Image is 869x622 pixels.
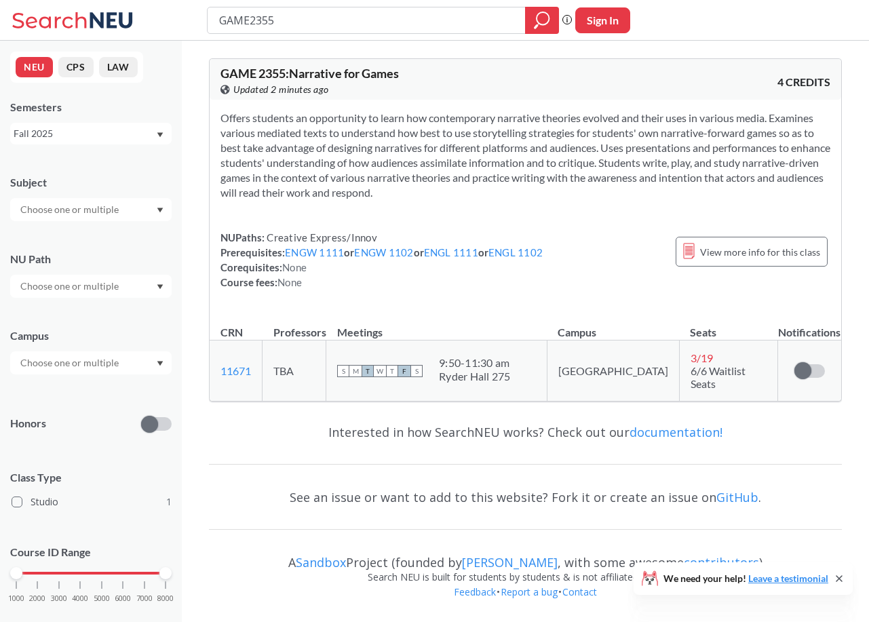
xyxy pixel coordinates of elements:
[14,126,155,141] div: Fall 2025
[157,132,163,138] svg: Dropdown arrow
[10,100,172,115] div: Semesters
[562,585,598,598] a: Contact
[209,478,842,517] div: See an issue or want to add to this website? Fork it or create an issue on .
[166,494,172,509] span: 1
[462,554,558,570] a: [PERSON_NAME]
[691,351,713,364] span: 3 / 19
[10,470,172,485] span: Class Type
[157,361,163,366] svg: Dropdown arrow
[777,75,830,90] span: 4 CREDITS
[500,585,558,598] a: Report a bug
[220,325,243,340] div: CRN
[700,244,820,260] span: View more info for this class
[386,365,398,377] span: T
[326,311,547,341] th: Meetings
[209,585,842,620] div: • •
[362,365,374,377] span: T
[233,82,329,97] span: Updated 2 minutes ago
[534,11,550,30] svg: magnifying glass
[10,416,46,431] p: Honors
[14,201,128,218] input: Choose one or multiple
[263,341,326,402] td: TBA
[12,493,172,511] label: Studio
[716,489,758,505] a: GitHub
[488,246,543,258] a: ENGL 1102
[10,123,172,144] div: Fall 2025Dropdown arrow
[748,572,828,584] a: Leave a testimonial
[157,595,174,602] span: 8000
[209,543,842,570] div: A Project (founded by , with some awesome )
[14,355,128,371] input: Choose one or multiple
[263,311,326,341] th: Professors
[157,208,163,213] svg: Dropdown arrow
[337,365,349,377] span: S
[354,246,413,258] a: ENGW 1102
[575,7,630,33] button: Sign In
[29,595,45,602] span: 2000
[691,364,746,390] span: 6/6 Waitlist Seats
[10,252,172,267] div: NU Path
[424,246,478,258] a: ENGL 1111
[439,356,511,370] div: 9:50 - 11:30 am
[398,365,410,377] span: F
[547,341,679,402] td: [GEOGRAPHIC_DATA]
[16,57,53,77] button: NEU
[778,311,841,341] th: Notifications
[209,412,842,452] div: Interested in how SearchNEU works? Check out our
[410,365,423,377] span: S
[296,554,346,570] a: Sandbox
[285,246,344,258] a: ENGW 1111
[547,311,679,341] th: Campus
[218,9,516,32] input: Class, professor, course number, "phrase"
[679,311,778,341] th: Seats
[220,230,543,290] div: NUPaths: Prerequisites: or or or Corequisites: Course fees:
[265,231,377,244] span: Creative Express/Innov
[282,261,307,273] span: None
[10,198,172,221] div: Dropdown arrow
[684,554,759,570] a: contributors
[8,595,24,602] span: 1000
[115,595,131,602] span: 6000
[14,278,128,294] input: Choose one or multiple
[525,7,559,34] div: magnifying glass
[51,595,67,602] span: 3000
[349,365,362,377] span: M
[277,276,302,288] span: None
[10,175,172,190] div: Subject
[220,364,251,377] a: 11671
[58,57,94,77] button: CPS
[630,424,722,440] a: documentation!
[453,585,497,598] a: Feedback
[136,595,153,602] span: 7000
[10,351,172,374] div: Dropdown arrow
[209,570,842,585] div: Search NEU is built for students by students & is not affiliated with NEU.
[374,365,386,377] span: W
[94,595,110,602] span: 5000
[10,545,172,560] p: Course ID Range
[220,66,399,81] span: GAME 2355 : Narrative for Games
[99,57,138,77] button: LAW
[72,595,88,602] span: 4000
[157,284,163,290] svg: Dropdown arrow
[10,328,172,343] div: Campus
[663,574,828,583] span: We need your help!
[439,370,511,383] div: Ryder Hall 275
[10,275,172,298] div: Dropdown arrow
[220,111,830,200] section: Offers students an opportunity to learn how contemporary narrative theories evolved and their use...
